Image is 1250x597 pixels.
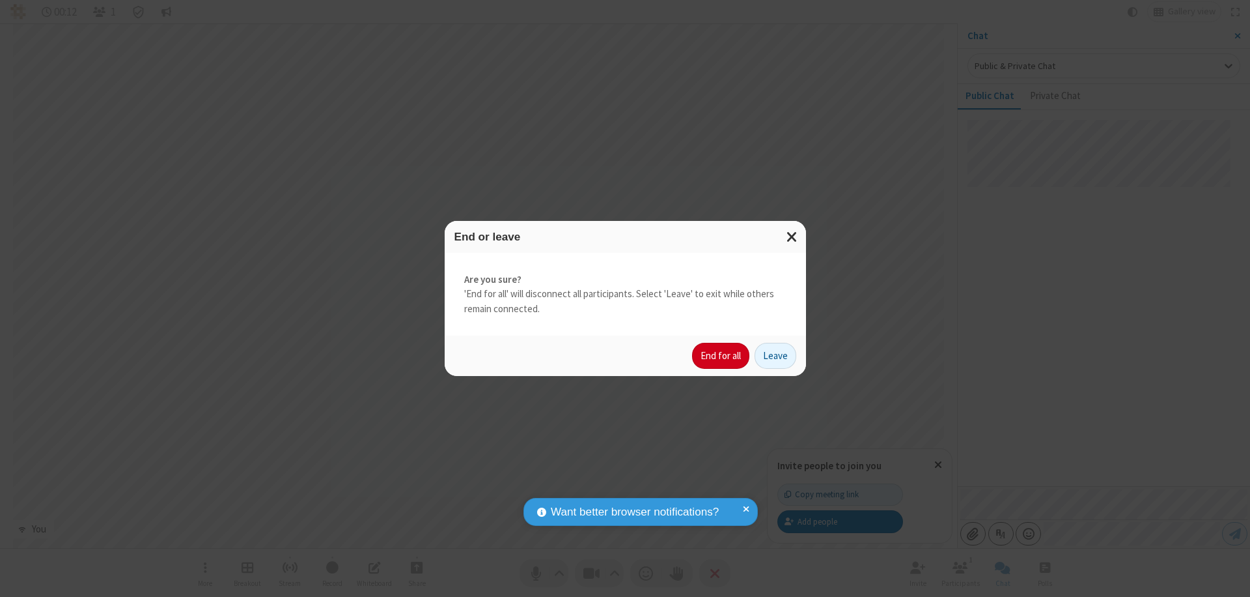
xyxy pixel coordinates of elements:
button: End for all [692,343,749,369]
div: 'End for all' will disconnect all participants. Select 'Leave' to exit while others remain connec... [445,253,806,336]
strong: Are you sure? [464,272,786,287]
button: Close modal [779,221,806,253]
span: Want better browser notifications? [551,504,719,521]
h3: End or leave [454,231,796,243]
button: Leave [755,343,796,369]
